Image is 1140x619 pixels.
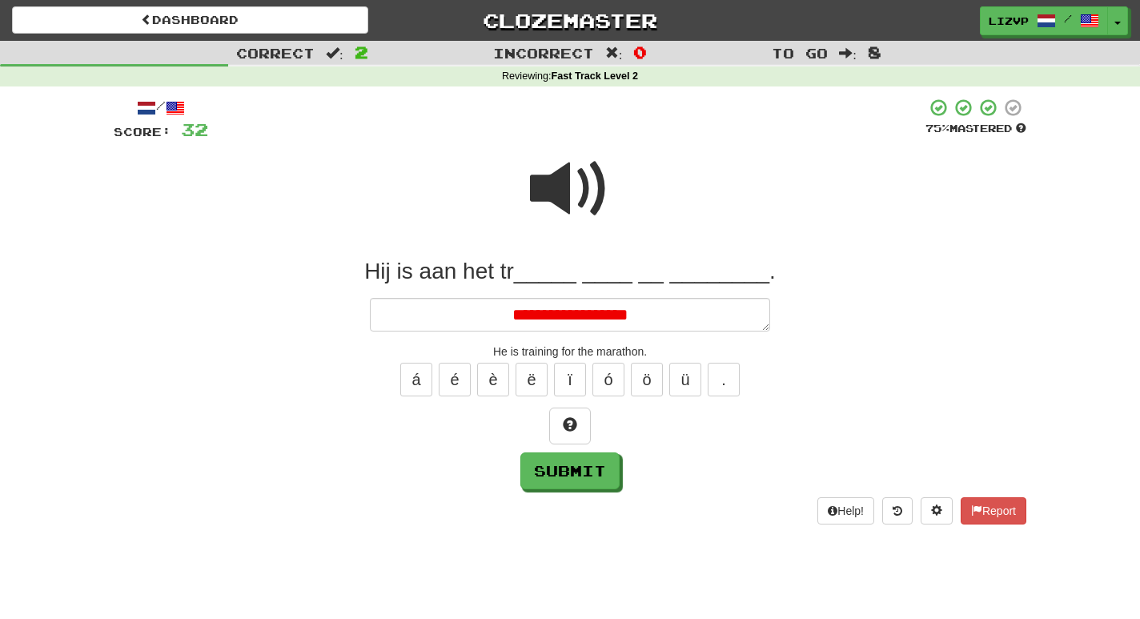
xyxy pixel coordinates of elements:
[1064,13,1072,24] span: /
[114,344,1026,360] div: He is training for the marathon.
[882,497,913,525] button: Round history (alt+y)
[605,46,623,60] span: :
[516,363,548,396] button: ë
[552,70,639,82] strong: Fast Track Level 2
[868,42,881,62] span: 8
[554,363,586,396] button: ï
[989,14,1029,28] span: LizVP
[439,363,471,396] button: é
[631,363,663,396] button: ö
[181,119,208,139] span: 32
[114,125,171,139] span: Score:
[326,46,343,60] span: :
[12,6,368,34] a: Dashboard
[669,363,701,396] button: ü
[520,452,620,489] button: Submit
[114,257,1026,286] div: Hij is aan het tr_____ ____ __ ________.
[549,408,591,444] button: Hint!
[592,363,624,396] button: ó
[355,42,368,62] span: 2
[400,363,432,396] button: á
[980,6,1108,35] a: LizVP /
[493,45,594,61] span: Incorrect
[772,45,828,61] span: To go
[392,6,749,34] a: Clozemaster
[114,98,208,118] div: /
[817,497,874,525] button: Help!
[633,42,647,62] span: 0
[961,497,1026,525] button: Report
[925,122,949,135] span: 75 %
[477,363,509,396] button: è
[236,45,315,61] span: Correct
[708,363,740,396] button: .
[839,46,857,60] span: :
[925,122,1026,136] div: Mastered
